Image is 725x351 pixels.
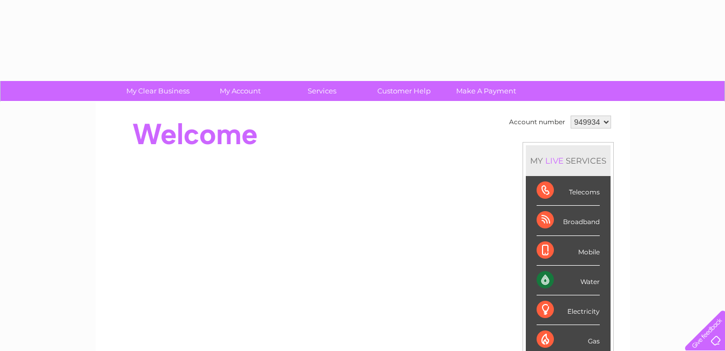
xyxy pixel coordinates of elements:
td: Account number [506,113,568,131]
div: Broadband [537,206,600,235]
div: Electricity [537,295,600,325]
div: MY SERVICES [526,145,611,176]
div: Mobile [537,236,600,266]
div: Water [537,266,600,295]
div: LIVE [543,156,566,166]
a: Make A Payment [442,81,531,101]
div: Telecoms [537,176,600,206]
a: Services [277,81,367,101]
a: My Clear Business [113,81,202,101]
a: My Account [195,81,284,101]
a: Customer Help [360,81,449,101]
